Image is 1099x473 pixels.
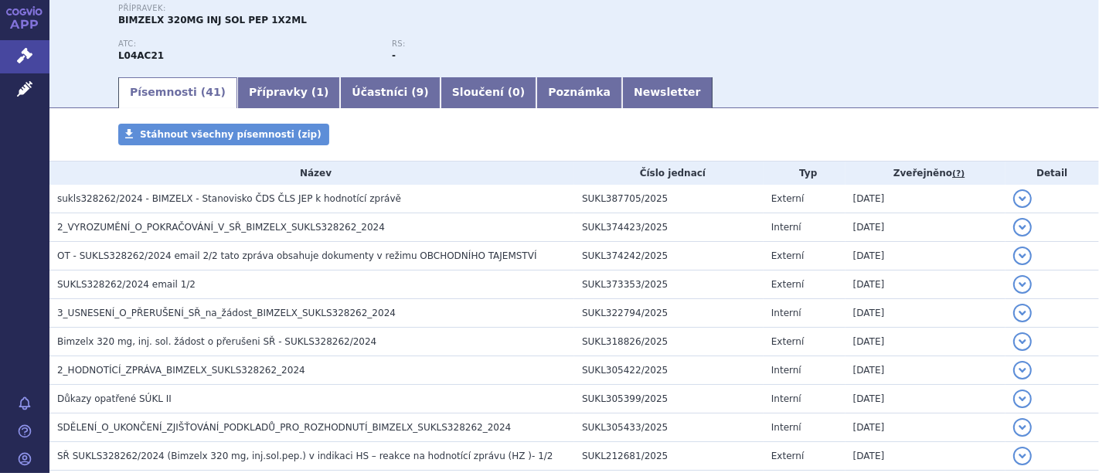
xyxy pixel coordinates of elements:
[846,299,1005,328] td: [DATE]
[392,39,650,49] p: RS:
[574,271,764,299] td: SUKL373353/2025
[1005,162,1099,185] th: Detail
[1013,390,1032,408] button: detail
[574,242,764,271] td: SUKL374242/2025
[237,77,340,108] a: Přípravky (1)
[57,250,537,261] span: OT - SUKLS328262/2024 email 2/2 tato zpráva obsahuje dokumenty v režimu OBCHODNÍHO TAJEMSTVÍ
[1013,447,1032,465] button: detail
[574,413,764,442] td: SUKL305433/2025
[846,185,1005,213] td: [DATE]
[1013,332,1032,351] button: detail
[118,39,376,49] p: ATC:
[764,162,846,185] th: Typ
[340,77,440,108] a: Účastníci (9)
[57,336,376,347] span: Bimzelx 320 mg, inj. sol. žádost o přerušeni SŘ - SUKLS328262/2024
[574,356,764,385] td: SUKL305422/2025
[512,86,520,98] span: 0
[536,77,622,108] a: Poznámka
[846,442,1005,471] td: [DATE]
[57,279,196,290] span: SUKLS328262/2024 email 1/2
[57,393,172,404] span: Důkazy opatřené SÚKL II
[57,193,401,204] span: sukls328262/2024 - BIMZELX - Stanovisko ČDS ČLS JEP k hodnotící zprávě
[118,4,665,13] p: Přípravek:
[771,250,804,261] span: Externí
[846,213,1005,242] td: [DATE]
[57,365,305,376] span: 2_HODNOTÍCÍ_ZPRÁVA_BIMZELX_SUKLS328262_2024
[846,413,1005,442] td: [DATE]
[118,50,164,61] strong: BIMEKIZUMAB
[140,129,322,140] span: Stáhnout všechny písemnosti (zip)
[57,308,396,318] span: 3_USNESENÍ_O_PŘERUŠENÍ_SŘ_na_žádost_BIMZELX_SUKLS328262_2024
[57,451,553,461] span: SŘ SUKLS328262/2024 (Bimzelx 320 mg, inj.sol.pep.) v indikaci HS – reakce na hodnotící zprávu (HZ...
[846,271,1005,299] td: [DATE]
[206,86,220,98] span: 41
[622,77,713,108] a: Newsletter
[574,162,764,185] th: Číslo jednací
[1013,418,1032,437] button: detail
[392,50,396,61] strong: -
[846,242,1005,271] td: [DATE]
[846,356,1005,385] td: [DATE]
[952,168,965,179] abbr: (?)
[574,442,764,471] td: SUKL212681/2025
[574,299,764,328] td: SUKL322794/2025
[1013,304,1032,322] button: detail
[118,15,307,26] span: BIMZELX 320MG INJ SOL PEP 1X2ML
[1013,361,1032,379] button: detail
[1013,275,1032,294] button: detail
[771,193,804,204] span: Externí
[118,124,329,145] a: Stáhnout všechny písemnosti (zip)
[574,328,764,356] td: SUKL318826/2025
[1013,247,1032,265] button: detail
[771,222,801,233] span: Interní
[846,385,1005,413] td: [DATE]
[441,77,536,108] a: Sloučení (0)
[771,422,801,433] span: Interní
[574,213,764,242] td: SUKL374423/2025
[57,222,385,233] span: 2_VYROZUMĚNÍ_O_POKRAČOVÁNÍ_V_SŘ_BIMZELX_SUKLS328262_2024
[771,451,804,461] span: Externí
[846,162,1005,185] th: Zveřejněno
[771,365,801,376] span: Interní
[771,308,801,318] span: Interní
[49,162,574,185] th: Název
[771,393,801,404] span: Interní
[771,279,804,290] span: Externí
[316,86,324,98] span: 1
[118,77,237,108] a: Písemnosti (41)
[1013,218,1032,236] button: detail
[771,336,804,347] span: Externí
[574,185,764,213] td: SUKL387705/2025
[574,385,764,413] td: SUKL305399/2025
[1013,189,1032,208] button: detail
[417,86,424,98] span: 9
[57,422,511,433] span: SDĚLENÍ_O_UKONČENÍ_ZJIŠŤOVÁNÍ_PODKLADŮ_PRO_ROZHODNUTÍ_BIMZELX_SUKLS328262_2024
[846,328,1005,356] td: [DATE]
